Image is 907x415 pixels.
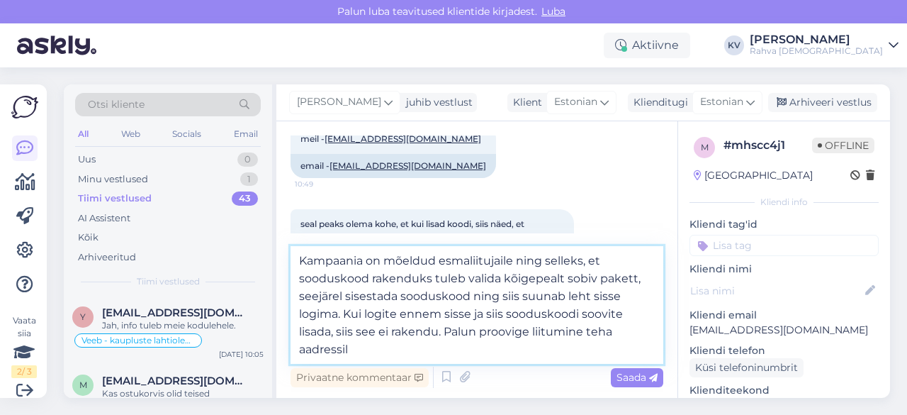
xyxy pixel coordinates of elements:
textarea: Kampaania on mõeldud esmaliitujaile ning selleks, et sooduskood rakenduks tuleb valida kõigepealt... [291,246,663,364]
a: [PERSON_NAME]Rahva [DEMOGRAPHIC_DATA] [750,34,898,57]
span: Otsi kliente [88,97,145,112]
img: Askly Logo [11,96,38,118]
div: 2 / 3 [11,365,37,378]
input: Lisa tag [689,235,879,256]
div: Kas ostukorvis olid teised [PERSON_NAME] või oli ostukorv täitsa tühi? [102,387,264,413]
div: Arhiveeritud [78,250,136,265]
p: Kliendi nimi [689,262,879,277]
span: y [80,311,86,322]
span: Tiimi vestlused [137,275,200,288]
div: 1 [240,172,258,187]
div: juhib vestlust [400,95,473,110]
div: Tiimi vestlused [78,192,152,206]
div: All [75,125,91,143]
div: Klienditugi [628,95,688,110]
div: Email [231,125,261,143]
div: Klient [507,95,542,110]
div: email - [291,154,496,178]
div: Kliendi info [689,196,879,209]
div: Socials [169,125,204,143]
div: Jah, info tuleb meie kodulehele. [102,319,264,332]
span: meil - [300,133,481,144]
span: m [701,142,709,153]
div: Uus [78,153,96,167]
div: 43 [232,192,258,206]
div: KV [724,35,744,55]
span: 10:49 [295,179,348,189]
div: Minu vestlused [78,172,148,187]
div: Kõik [78,231,98,245]
input: Lisa nimi [690,283,862,299]
span: Luba [537,5,570,18]
div: Rahva [DEMOGRAPHIC_DATA] [750,45,883,57]
p: Klienditeekond [689,383,879,398]
span: Veeb - kaupluste lahtiolekuajad [81,336,195,345]
div: AI Assistent [78,211,130,226]
div: Vaata siia [11,314,37,378]
div: # mhscc4j1 [723,137,812,154]
span: seal peaks olema kohe, et kui lisad koodi, siis näed, et maksmisele tuleb summa 3 eurot....aga [P... [300,218,544,242]
div: [PERSON_NAME] [750,34,883,45]
div: Aktiivne [604,33,690,58]
div: [DATE] 10:05 [219,349,264,360]
span: Estonian [700,94,743,110]
span: Offline [812,138,874,153]
div: Küsi telefoninumbrit [689,358,804,377]
p: [EMAIL_ADDRESS][DOMAIN_NAME] [689,323,879,338]
span: ypetaja@mail.ee [102,306,249,319]
a: [EMAIL_ADDRESS][DOMAIN_NAME] [325,133,481,144]
span: Estonian [554,94,597,110]
span: Saada [616,371,658,384]
a: [EMAIL_ADDRESS][DOMAIN_NAME] [329,160,486,171]
div: [GEOGRAPHIC_DATA] [694,168,813,183]
div: 0 [237,153,258,167]
span: mirt.kruusmaa@gmail.com [102,375,249,387]
p: Kliendi tag'id [689,217,879,232]
span: m [79,380,87,390]
p: Kliendi email [689,308,879,323]
span: [PERSON_NAME] [297,94,381,110]
div: Arhiveeri vestlus [768,93,877,112]
p: Kliendi telefon [689,343,879,358]
div: Privaatne kommentaar [291,368,429,387]
div: Web [118,125,143,143]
